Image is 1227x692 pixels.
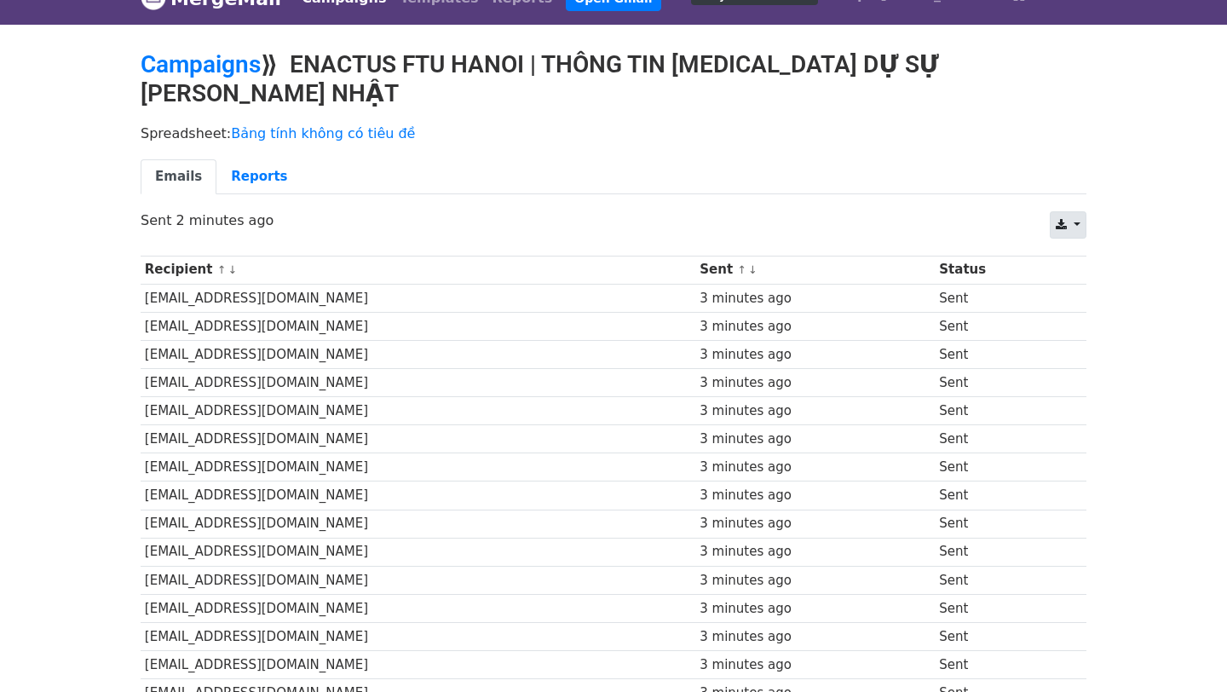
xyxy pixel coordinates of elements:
[700,627,930,647] div: 3 minutes ago
[141,397,695,425] td: [EMAIL_ADDRESS][DOMAIN_NAME]
[700,289,930,309] div: 3 minutes ago
[748,263,758,276] a: ↓
[141,50,261,78] a: Campaigns
[141,482,695,510] td: [EMAIL_ADDRESS][DOMAIN_NAME]
[216,159,302,194] a: Reports
[936,482,1067,510] td: Sent
[700,317,930,337] div: 3 minutes ago
[700,514,930,533] div: 3 minutes ago
[936,651,1067,679] td: Sent
[936,594,1067,622] td: Sent
[700,571,930,591] div: 3 minutes ago
[936,566,1067,594] td: Sent
[936,312,1067,340] td: Sent
[141,510,695,538] td: [EMAIL_ADDRESS][DOMAIN_NAME]
[700,430,930,449] div: 3 minutes ago
[141,622,695,650] td: [EMAIL_ADDRESS][DOMAIN_NAME]
[936,284,1067,312] td: Sent
[936,538,1067,566] td: Sent
[700,401,930,421] div: 3 minutes ago
[936,510,1067,538] td: Sent
[936,425,1067,453] td: Sent
[700,655,930,675] div: 3 minutes ago
[217,263,227,276] a: ↑
[141,312,695,340] td: [EMAIL_ADDRESS][DOMAIN_NAME]
[700,373,930,393] div: 3 minutes ago
[141,594,695,622] td: [EMAIL_ADDRESS][DOMAIN_NAME]
[141,124,1086,142] p: Spreadsheet:
[1142,610,1227,692] iframe: Chat Widget
[700,599,930,619] div: 3 minutes ago
[141,211,1086,229] p: Sent 2 minutes ago
[141,284,695,312] td: [EMAIL_ADDRESS][DOMAIN_NAME]
[141,453,695,482] td: [EMAIL_ADDRESS][DOMAIN_NAME]
[141,651,695,679] td: [EMAIL_ADDRESS][DOMAIN_NAME]
[141,425,695,453] td: [EMAIL_ADDRESS][DOMAIN_NAME]
[936,397,1067,425] td: Sent
[700,345,930,365] div: 3 minutes ago
[141,538,695,566] td: [EMAIL_ADDRESS][DOMAIN_NAME]
[228,263,237,276] a: ↓
[141,159,216,194] a: Emails
[695,256,935,284] th: Sent
[936,622,1067,650] td: Sent
[700,458,930,477] div: 3 minutes ago
[141,566,695,594] td: [EMAIL_ADDRESS][DOMAIN_NAME]
[141,369,695,397] td: [EMAIL_ADDRESS][DOMAIN_NAME]
[936,369,1067,397] td: Sent
[700,486,930,505] div: 3 minutes ago
[141,340,695,368] td: [EMAIL_ADDRESS][DOMAIN_NAME]
[936,340,1067,368] td: Sent
[141,50,1086,107] h2: ⟫ ENACTUS FTU HANOI | THÔNG TIN [MEDICAL_DATA] DỰ SỰ [PERSON_NAME] NHẬT
[936,453,1067,482] td: Sent
[737,263,746,276] a: ↑
[936,256,1067,284] th: Status
[700,542,930,562] div: 3 minutes ago
[141,256,695,284] th: Recipient
[231,125,415,141] a: Bảng tính không có tiêu đề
